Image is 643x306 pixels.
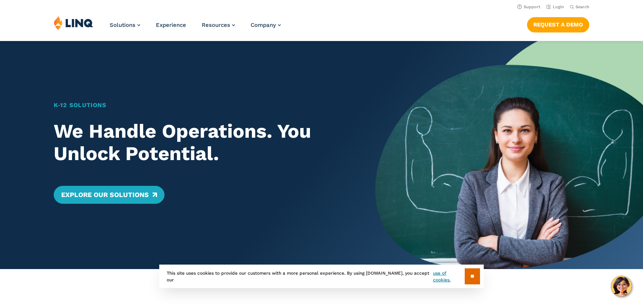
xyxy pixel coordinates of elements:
a: use of cookies. [433,270,465,283]
img: LINQ | K‑12 Software [54,16,93,30]
span: Resources [202,22,230,28]
nav: Button Navigation [527,16,589,32]
span: Search [575,4,589,9]
button: Open Search Bar [570,4,589,10]
a: Request a Demo [527,17,589,32]
div: This site uses cookies to provide our customers with a more personal experience. By using [DOMAIN... [159,265,484,288]
h1: K‑12 Solutions [54,101,349,110]
img: Home Banner [375,41,643,269]
span: Solutions [110,22,135,28]
a: Login [546,4,564,9]
a: Support [517,4,540,9]
a: Company [251,22,281,28]
a: Explore Our Solutions [54,186,164,204]
button: Hello, have a question? Let’s chat. [611,276,632,297]
h2: We Handle Operations. You Unlock Potential. [54,120,349,165]
a: Solutions [110,22,140,28]
a: Experience [156,22,186,28]
nav: Primary Navigation [110,16,281,40]
span: Company [251,22,276,28]
a: Resources [202,22,235,28]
